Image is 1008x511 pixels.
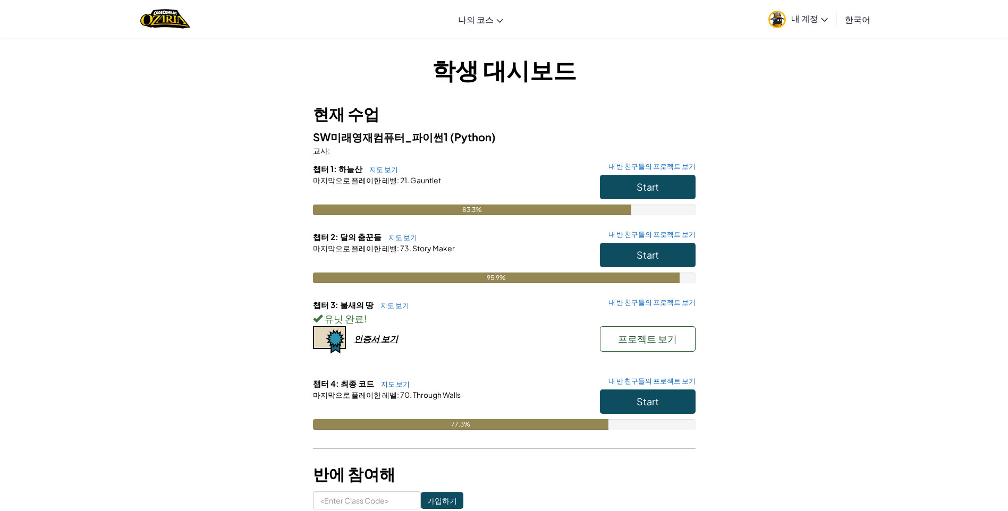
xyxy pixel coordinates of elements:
span: : [397,243,399,253]
span: 챕터 1: 하늘산 [313,164,364,174]
span: Story Maker [411,243,455,253]
img: avatar [768,11,786,28]
button: Start [600,389,696,414]
a: 내 반 친구들의 프로젝트 보기 [603,231,696,238]
h1: 학생 대시보드 [313,53,696,86]
img: certificate-icon.png [313,326,346,354]
div: 77.3% [313,419,609,430]
span: (Python) [450,130,496,143]
span: Start [637,181,659,193]
a: 인증서 보기 [313,333,398,344]
span: Start [637,395,659,407]
a: 지도 보기 [383,233,417,242]
span: 나의 코스 [458,14,494,25]
span: 교사 [313,146,328,155]
a: 나의 코스 [453,5,509,33]
span: 챕터 3: 불새의 땅 [313,300,375,310]
span: : [397,390,399,399]
span: 챕터 4: 최종 코드 [313,378,376,388]
a: 내 반 친구들의 프로젝트 보기 [603,299,696,306]
span: 한국어 [845,14,870,25]
a: 내 반 친구들의 프로젝트 보기 [603,163,696,170]
span: 21. [399,175,409,185]
button: Start [600,175,696,199]
h3: 반에 참여해 [313,462,696,486]
div: 95.9% [313,272,680,283]
span: Start [637,249,659,261]
a: Ozaria by CodeCombat logo [140,8,190,30]
img: Home [140,8,190,30]
span: 내 계정 [791,13,828,24]
div: 83.3% [313,205,632,215]
span: 유닛 완료 [323,312,364,325]
span: Through Walls [412,390,461,399]
a: 한국어 [840,5,876,33]
span: 73. [399,243,411,253]
span: 프로젝트 보기 [618,333,677,345]
span: Gauntlet [409,175,441,185]
input: 가입하기 [421,492,463,509]
span: 마지막으로 플레이한 레벨 [313,243,397,253]
span: : [397,175,399,185]
button: 프로젝트 보기 [600,326,696,352]
span: 챕터 2: 달의 춤꾼들 [313,232,383,242]
span: 마지막으로 플레이한 레벨 [313,175,397,185]
span: SW미래영재컴퓨터_파이썬1 [313,130,450,143]
a: 지도 보기 [376,380,410,388]
span: : [328,146,330,155]
span: ! [364,312,367,325]
span: 마지막으로 플레이한 레벨 [313,390,397,399]
h3: 현재 수업 [313,102,696,126]
button: Start [600,243,696,267]
a: 내 반 친구들의 프로젝트 보기 [603,378,696,385]
a: 지도 보기 [375,301,409,310]
div: 인증서 보기 [354,333,398,344]
span: 70. [399,390,412,399]
a: 지도 보기 [364,165,398,174]
input: <Enter Class Code> [313,491,421,509]
a: 내 계정 [763,2,833,36]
